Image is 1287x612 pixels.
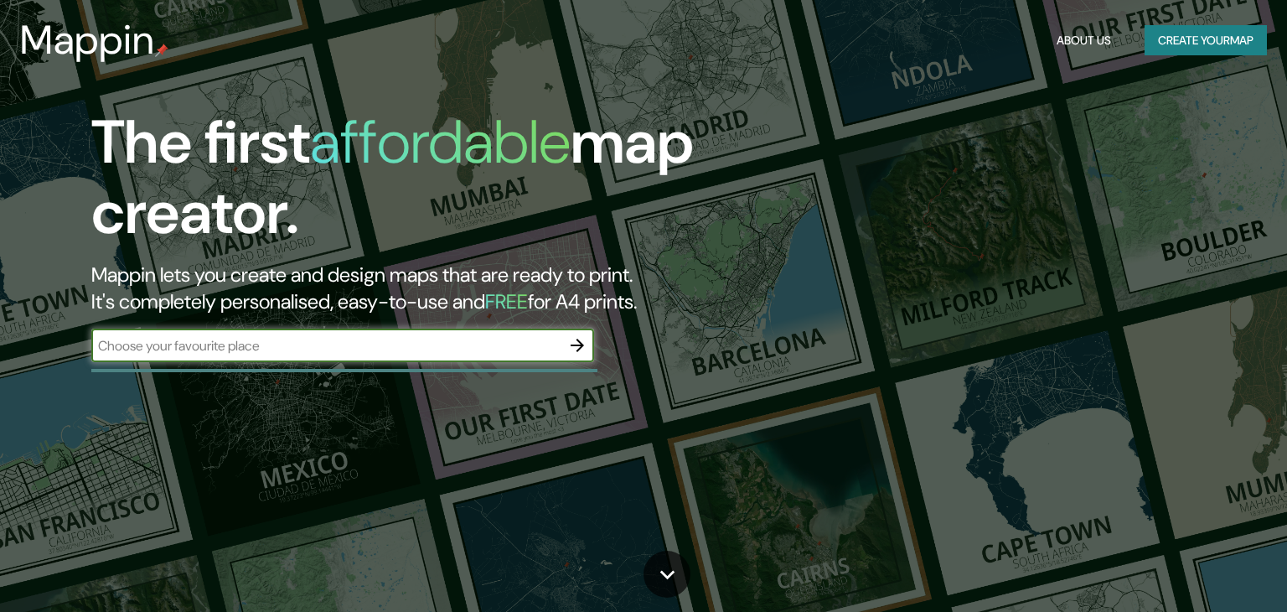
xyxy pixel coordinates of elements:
[485,288,528,314] h5: FREE
[91,107,735,262] h1: The first map creator.
[1050,25,1118,56] button: About Us
[20,17,155,64] h3: Mappin
[1138,547,1269,594] iframe: Help widget launcher
[155,44,168,57] img: mappin-pin
[91,336,561,355] input: Choose your favourite place
[310,103,571,181] h1: affordable
[91,262,735,315] h2: Mappin lets you create and design maps that are ready to print. It's completely personalised, eas...
[1145,25,1267,56] button: Create yourmap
